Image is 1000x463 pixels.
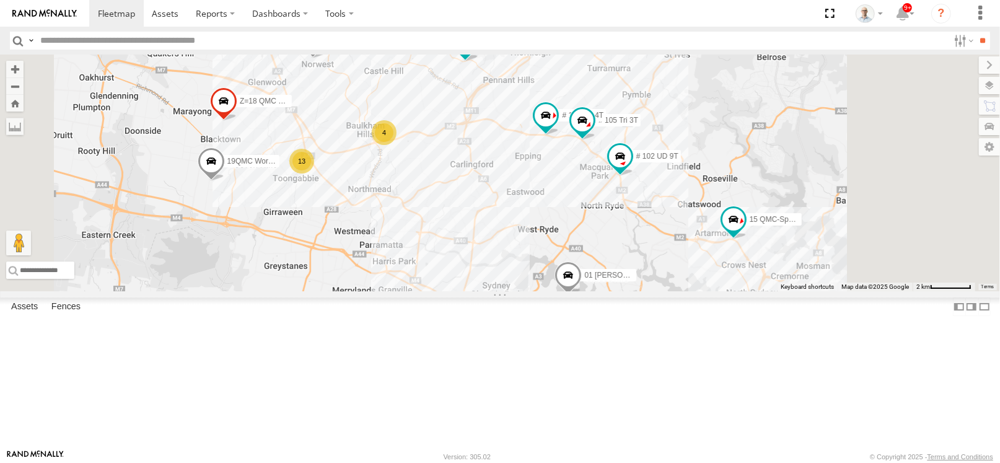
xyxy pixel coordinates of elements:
a: Terms [981,284,994,289]
div: 4 [372,120,397,145]
span: # 105 Tri 3T [599,117,638,125]
div: © Copyright 2025 - [870,453,993,461]
div: Kurt Byers [851,4,887,23]
span: 2 km [916,283,930,290]
a: Visit our Website [7,451,64,463]
label: Fences [45,298,87,315]
label: Measure [6,118,24,135]
label: Map Settings [979,138,1000,156]
button: Map Scale: 2 km per 63 pixels [913,283,975,291]
label: Search Query [26,32,36,50]
span: 01 [PERSON_NAME] [584,271,656,280]
div: Version: 305.02 [444,453,491,461]
button: Zoom in [6,61,24,77]
span: Map data ©2025 Google [841,283,909,290]
button: Zoom Home [6,95,24,112]
span: 19QMC Workshop [227,157,288,165]
i: ? [931,4,951,24]
span: # 102 UD 9T [636,152,678,161]
div: 13 [289,149,314,174]
label: Assets [5,298,44,315]
label: Hide Summary Table [978,298,991,315]
button: Drag Pegman onto the map to open Street View [6,231,31,255]
a: Terms and Conditions [928,453,993,461]
label: Dock Summary Table to the Right [965,298,978,315]
span: 15 QMC-Spare [750,216,800,224]
label: Search Filter Options [949,32,976,50]
span: # 110 Tip 4T [562,111,603,120]
label: Dock Summary Table to the Left [953,298,965,315]
button: Zoom out [6,77,24,95]
span: Z=18 QMC Written off [240,97,312,105]
img: rand-logo.svg [12,9,77,18]
button: Keyboard shortcuts [781,283,834,291]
